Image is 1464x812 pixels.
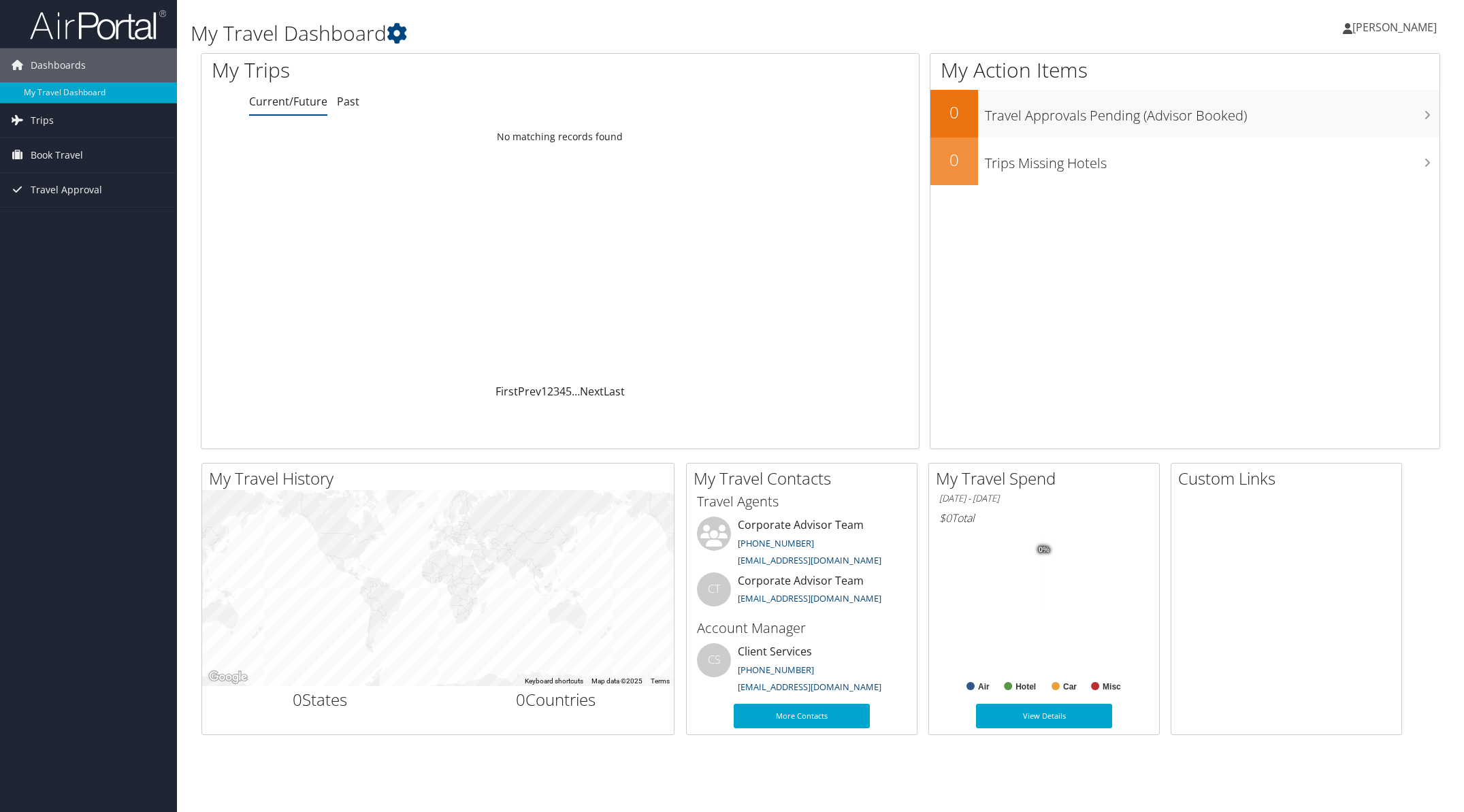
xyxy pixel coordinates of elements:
h3: Trips Missing Hotels [985,147,1439,173]
h3: Travel Approvals Pending (Advisor Booked) [985,99,1439,125]
a: First [495,384,518,399]
span: [PERSON_NAME] [1352,20,1437,35]
span: Book Travel [31,138,83,172]
h2: 0 [930,148,978,172]
img: airportal-logo.png [30,9,166,41]
h2: Custom Links [1178,467,1401,490]
a: Prev [518,384,541,399]
text: Hotel [1015,682,1036,692]
span: Travel Approval [31,173,102,207]
a: 4 [559,384,566,399]
img: Google [206,668,250,686]
h6: [DATE] - [DATE] [939,492,1149,505]
a: 5 [566,384,572,399]
a: 0Trips Missing Hotels [930,137,1439,185]
h6: Total [939,510,1149,525]
a: Terms (opens in new tab) [651,677,670,685]
span: Map data ©2025 [591,677,642,685]
h2: 0 [930,101,978,124]
a: [EMAIL_ADDRESS][DOMAIN_NAME] [738,681,881,693]
a: [PHONE_NUMBER] [738,537,814,549]
h2: States [212,688,428,711]
a: Next [580,384,604,399]
a: 0Travel Approvals Pending (Advisor Booked) [930,90,1439,137]
text: Car [1063,682,1077,692]
a: 3 [553,384,559,399]
h1: My Action Items [930,56,1439,84]
button: Keyboard shortcuts [525,677,583,686]
h2: My Travel History [209,467,674,490]
a: Last [604,384,625,399]
td: No matching records found [201,125,919,149]
a: [EMAIL_ADDRESS][DOMAIN_NAME] [738,554,881,566]
a: 2 [547,384,553,399]
a: Current/Future [249,94,327,109]
a: Open this area in Google Maps (opens a new window) [206,668,250,686]
text: Misc [1103,682,1121,692]
h3: Account Manager [697,619,907,638]
div: CT [697,572,731,606]
span: … [572,384,580,399]
h1: My Trips [212,56,610,84]
a: View Details [976,704,1112,728]
a: [PERSON_NAME] [1343,7,1450,48]
h2: My Travel Spend [936,467,1159,490]
h2: My Travel Contacts [694,467,917,490]
li: Corporate Advisor Team [690,517,913,572]
li: Corporate Advisor Team [690,572,913,617]
text: Air [978,682,990,692]
span: $0 [939,510,951,525]
a: Past [337,94,359,109]
span: 0 [516,688,525,711]
a: [EMAIL_ADDRESS][DOMAIN_NAME] [738,592,881,604]
span: Trips [31,103,54,137]
a: [PHONE_NUMBER] [738,664,814,676]
h1: My Travel Dashboard [191,19,1030,48]
h3: Travel Agents [697,492,907,511]
span: Dashboards [31,48,86,82]
tspan: 0% [1039,546,1050,554]
a: More Contacts [734,704,870,728]
div: CS [697,643,731,677]
a: 1 [541,384,547,399]
li: Client Services [690,643,913,699]
span: 0 [293,688,302,711]
h2: Countries [449,688,664,711]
